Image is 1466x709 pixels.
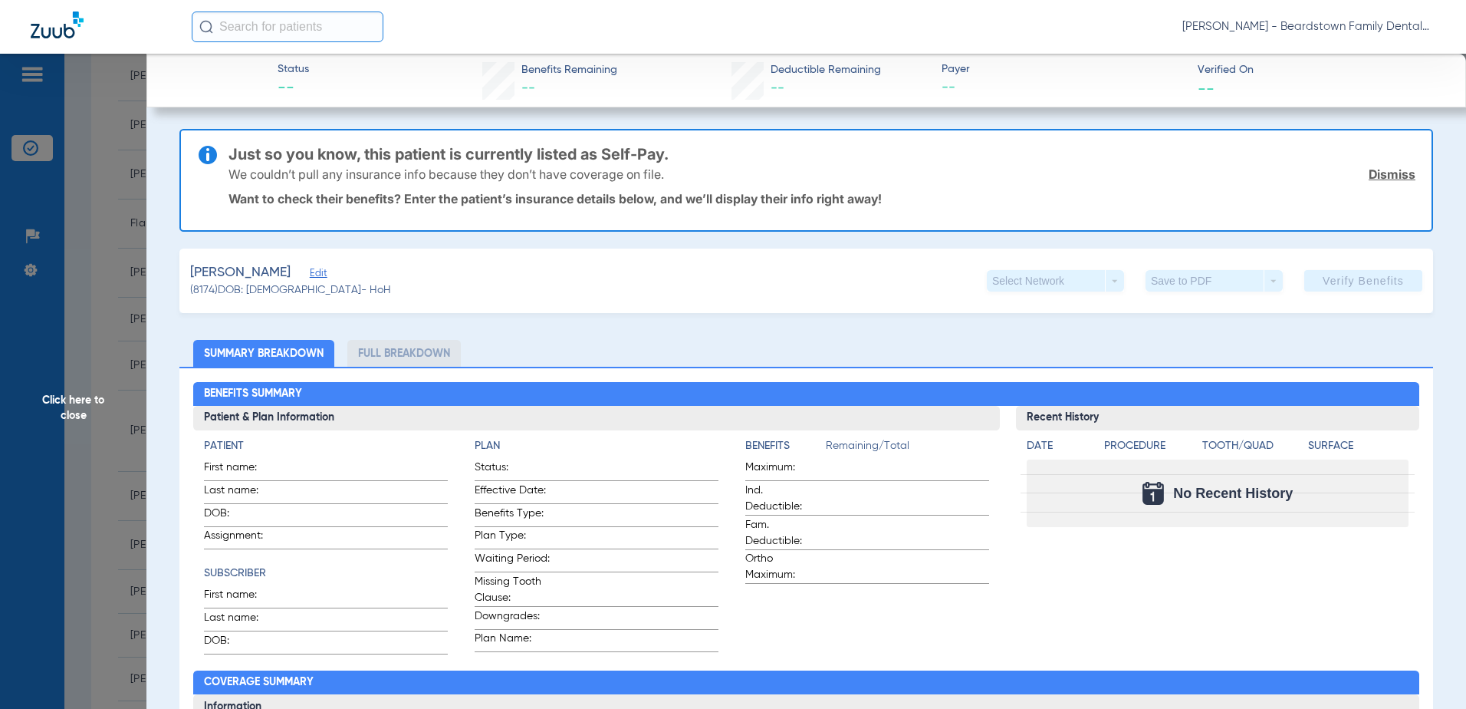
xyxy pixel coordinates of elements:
h4: Plan [475,438,718,454]
li: Summary Breakdown [193,340,334,367]
p: Want to check their benefits? Enter the patient’s insurance details below, and we’ll display thei... [228,191,1415,206]
app-breakdown-title: Tooth/Quad [1202,438,1303,460]
span: Plan Name: [475,631,550,651]
span: [PERSON_NAME] - Beardstown Family Dental [1182,19,1435,35]
app-breakdown-title: Date [1027,438,1091,460]
span: Remaining/Total [826,438,989,460]
span: First name: [204,587,279,608]
span: Ortho Maximum: [745,551,820,583]
span: (8174) DOB: [DEMOGRAPHIC_DATA] - HoH [190,282,391,298]
li: Full Breakdown [347,340,461,367]
h3: Patient & Plan Information [193,406,1001,430]
input: Search for patients [192,12,383,42]
span: DOB: [204,633,279,654]
h3: Just so you know, this patient is currently listed as Self-Pay. [228,147,1415,162]
span: -- [942,78,1185,97]
h4: Tooth/Quad [1202,438,1303,454]
span: No Recent History [1173,486,1293,501]
h4: Patient [204,438,448,454]
img: Zuub Logo [31,12,84,38]
h4: Subscriber [204,566,448,582]
span: Edit [310,268,324,282]
span: [PERSON_NAME] [190,263,291,282]
span: Status: [475,460,550,480]
span: Assignment: [204,528,279,549]
h2: Benefits Summary [193,382,1420,407]
a: Dismiss [1369,167,1415,182]
span: Waiting Period: [475,551,550,572]
span: Plan Type: [475,528,550,549]
span: Last name: [204,483,279,503]
img: Search Icon [199,20,213,34]
span: -- [1198,80,1215,96]
app-breakdown-title: Surface [1308,438,1408,460]
span: DOB: [204,506,279,526]
img: Calendar [1142,482,1164,505]
h3: Recent History [1016,406,1419,430]
span: Last name: [204,610,279,631]
span: Fam. Deductible: [745,517,820,549]
app-breakdown-title: Benefits [745,438,826,460]
h2: Coverage Summary [193,671,1420,695]
h4: Benefits [745,438,826,454]
span: -- [278,78,309,100]
span: -- [521,81,535,95]
span: Verified On [1198,62,1441,78]
span: Maximum: [745,460,820,480]
span: Benefits Remaining [521,62,617,78]
span: Effective Date: [475,483,550,503]
span: Missing Tooth Clause: [475,574,550,606]
span: Payer [942,61,1185,77]
img: info-icon [199,146,217,164]
span: Status [278,61,309,77]
span: First name: [204,460,279,480]
span: Deductible Remaining [771,62,881,78]
p: We couldn’t pull any insurance info because they don’t have coverage on file. [228,167,664,182]
span: Ind. Deductible: [745,483,820,515]
span: Benefits Type: [475,506,550,526]
app-breakdown-title: Procedure [1104,438,1197,460]
span: Downgrades: [475,608,550,629]
span: -- [771,81,784,95]
h4: Procedure [1104,438,1197,454]
h4: Surface [1308,438,1408,454]
h4: Date [1027,438,1091,454]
